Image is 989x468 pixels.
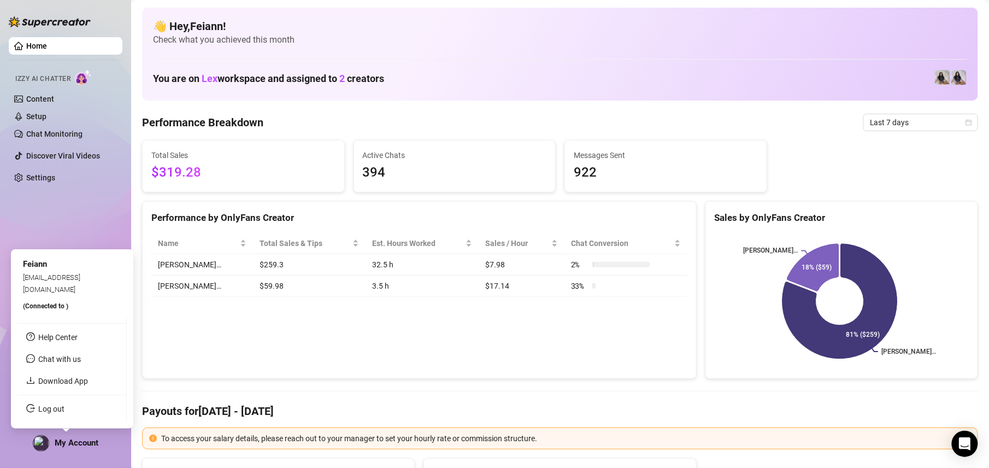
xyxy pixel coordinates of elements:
span: (Connected to ) [23,302,68,310]
a: Download App [38,377,88,385]
span: Lex [202,73,217,84]
img: Francesca [935,70,950,85]
td: 32.5 h [366,254,479,276]
th: Sales / Hour [479,233,564,254]
td: [PERSON_NAME]… [151,254,253,276]
span: My Account [55,438,98,448]
h1: You are on workspace and assigned to creators [153,73,384,85]
span: $319.28 [151,162,335,183]
span: Total Sales & Tips [260,237,350,249]
th: Chat Conversion [564,233,687,254]
span: [EMAIL_ADDRESS][DOMAIN_NAME] [23,273,80,293]
span: Active Chats [363,149,547,161]
span: Last 7 days [870,114,972,131]
a: Settings [26,173,55,182]
a: Log out [38,405,64,413]
span: 922 [574,162,758,183]
td: 3.5 h [366,276,479,297]
span: 2 [339,73,345,84]
span: Name [158,237,238,249]
span: Total Sales [151,149,335,161]
td: $59.98 [253,276,366,297]
span: Check what you achieved this month [153,34,967,46]
div: To access your salary details, please reach out to your manager to set your hourly rate or commis... [161,432,971,444]
span: Messages Sent [574,149,758,161]
span: message [26,354,35,363]
img: logo-BBDzfeDw.svg [9,16,91,27]
td: $259.3 [253,254,366,276]
span: exclamation-circle [149,435,157,442]
img: Francesca [951,70,967,85]
th: Total Sales & Tips [253,233,366,254]
a: Content [26,95,54,103]
td: $17.14 [479,276,564,297]
h4: Performance Breakdown [142,115,263,130]
a: Discover Viral Videos [26,151,100,160]
img: AI Chatter [75,69,92,85]
h4: 👋 Hey, Feiann ! [153,19,967,34]
a: Home [26,42,47,50]
td: [PERSON_NAME]… [151,276,253,297]
span: Izzy AI Chatter [15,74,70,84]
div: Open Intercom Messenger [952,431,978,457]
a: Setup [26,112,46,121]
a: Chat Monitoring [26,130,83,138]
span: 2 % [571,259,588,271]
text: [PERSON_NAME]… [743,247,798,255]
li: Log out [17,400,126,418]
span: calendar [966,119,972,126]
td: $7.98 [479,254,564,276]
text: [PERSON_NAME]… [881,348,936,356]
a: Help Center [38,333,78,342]
div: Est. Hours Worked [372,237,463,249]
div: Performance by OnlyFans Creator [151,210,687,225]
h4: Payouts for [DATE] - [DATE] [142,403,978,419]
span: 33 % [571,280,588,292]
span: Sales / Hour [485,237,549,249]
div: Sales by OnlyFans Creator [715,210,969,225]
span: 394 [363,162,547,183]
span: Chat Conversion [571,237,672,249]
th: Name [151,233,253,254]
span: Feiann [23,259,47,269]
img: profilePics%2FMOLWZQSXvfM60zO7sy7eR3cMqNk1.jpeg [33,436,49,451]
span: Chat with us [38,355,81,364]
